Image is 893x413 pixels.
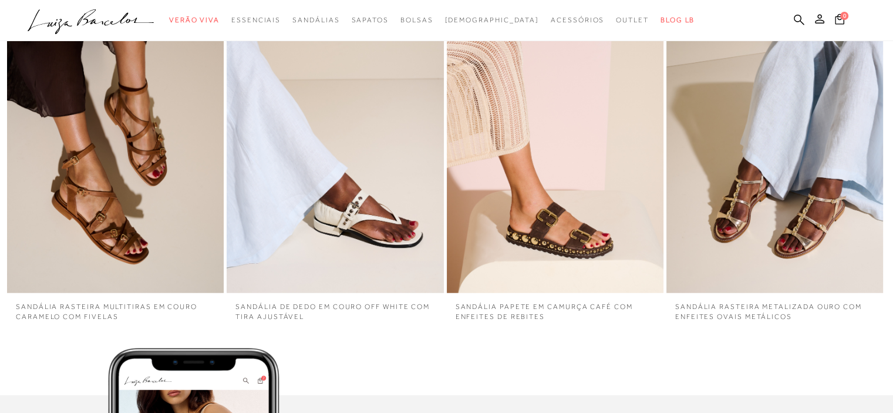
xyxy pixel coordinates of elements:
span: 0 [840,12,848,20]
span: Essenciais [231,16,281,24]
span: Sapatos [351,16,388,24]
a: categoryNavScreenReaderText [292,9,339,31]
span: Acessórios [551,16,604,24]
span: Sandálias [292,16,339,24]
a: categoryNavScreenReaderText [169,9,220,31]
div: SANDÁLIA RASTEIRA MULTITIRAS EM COURO CARAMELO COM FIVELAS [16,302,215,322]
span: Verão Viva [169,16,220,24]
div: SANDÁLIA PAPETE EM CAMURÇA CAFÉ COM ENFEITES DE REBITES [456,302,655,322]
a: categoryNavScreenReaderText [551,9,604,31]
span: Outlet [616,16,649,24]
span: [DEMOGRAPHIC_DATA] [444,16,539,24]
a: noSubCategoriesText [444,9,539,31]
a: categoryNavScreenReaderText [231,9,281,31]
span: Bolsas [400,16,433,24]
a: BLOG LB [661,9,695,31]
a: categoryNavScreenReaderText [400,9,433,31]
div: SANDÁLIA RASTEIRA METALIZADA OURO COM ENFEITES OVAIS METÁLICOS [675,302,874,322]
span: BLOG LB [661,16,695,24]
a: categoryNavScreenReaderText [351,9,388,31]
a: categoryNavScreenReaderText [616,9,649,31]
div: SANDÁLIA DE DEDO EM COURO OFF WHITE COM TIRA AJUSTÁVEL [235,302,434,322]
button: 0 [831,13,848,29]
